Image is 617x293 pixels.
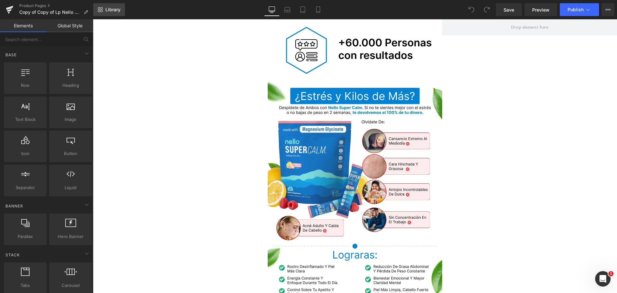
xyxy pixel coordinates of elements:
[504,6,514,13] span: Save
[560,3,599,16] button: Publish
[51,116,90,123] span: Image
[6,116,45,123] span: Text Block
[264,3,280,16] a: Desktop
[51,282,90,289] span: Carousel
[6,82,45,89] span: Row
[19,3,93,8] a: Product Pages
[51,184,90,191] span: Liquid
[51,82,90,89] span: Heading
[595,271,611,287] iframe: Intercom live chat
[532,6,550,13] span: Preview
[6,150,45,157] span: Icon
[295,3,310,16] a: Tablet
[465,3,478,16] button: Undo
[6,184,45,191] span: Separator
[47,19,93,32] a: Global Style
[5,252,21,258] span: Stack
[280,3,295,16] a: Laptop
[568,7,584,12] span: Publish
[51,150,90,157] span: Button
[19,10,81,15] span: Copy of Copy of Lp Nello Super Calm 4
[5,52,17,58] span: Base
[5,203,24,209] span: Banner
[310,3,326,16] a: Mobile
[6,282,45,289] span: Tabs
[51,233,90,240] span: Hero Banner
[6,233,45,240] span: Parallax
[602,3,614,16] button: More
[105,7,121,13] span: Library
[524,3,557,16] a: Preview
[93,3,125,16] a: New Library
[608,271,613,276] span: 1
[480,3,493,16] button: Redo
